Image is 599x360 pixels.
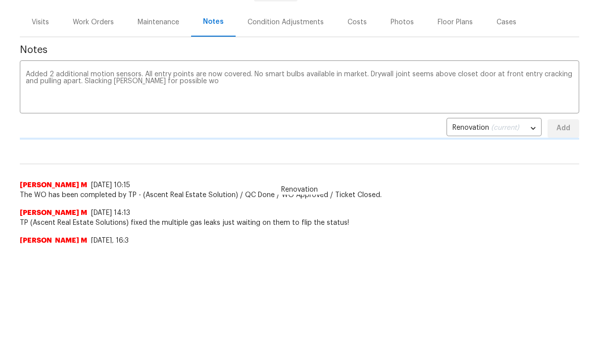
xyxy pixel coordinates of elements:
div: Condition Adjustments [248,17,324,27]
span: (current) [491,124,519,131]
span: [PERSON_NAME] M [20,180,87,190]
div: Cases [497,17,516,27]
span: Renovation [275,185,324,195]
span: The WO has been completed by TP - (Ascent Real Estate Solution) / QC Done / WO Approved / Ticket ... [20,190,579,200]
div: Costs [348,17,367,27]
span: Notes [20,45,579,55]
span: [PERSON_NAME] M [20,236,87,246]
div: Floor Plans [438,17,473,27]
textarea: Added 2 additional motion sensors. All entry points are now covered. No smart bulbs available in ... [26,71,573,105]
div: Photos [391,17,414,27]
div: Work Orders [73,17,114,27]
span: [DATE], 16:3 [91,237,129,244]
div: Maintenance [138,17,179,27]
span: [DATE] 10:15 [91,182,130,189]
div: Renovation (current) [447,116,542,141]
span: [PERSON_NAME] M [20,208,87,218]
span: TP (Ascent Real Estate Solutions) fixed the multiple gas leaks just waiting on them to flip the s... [20,218,579,228]
div: Visits [32,17,49,27]
span: [DATE] 14:13 [91,209,130,216]
div: Notes [203,17,224,27]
